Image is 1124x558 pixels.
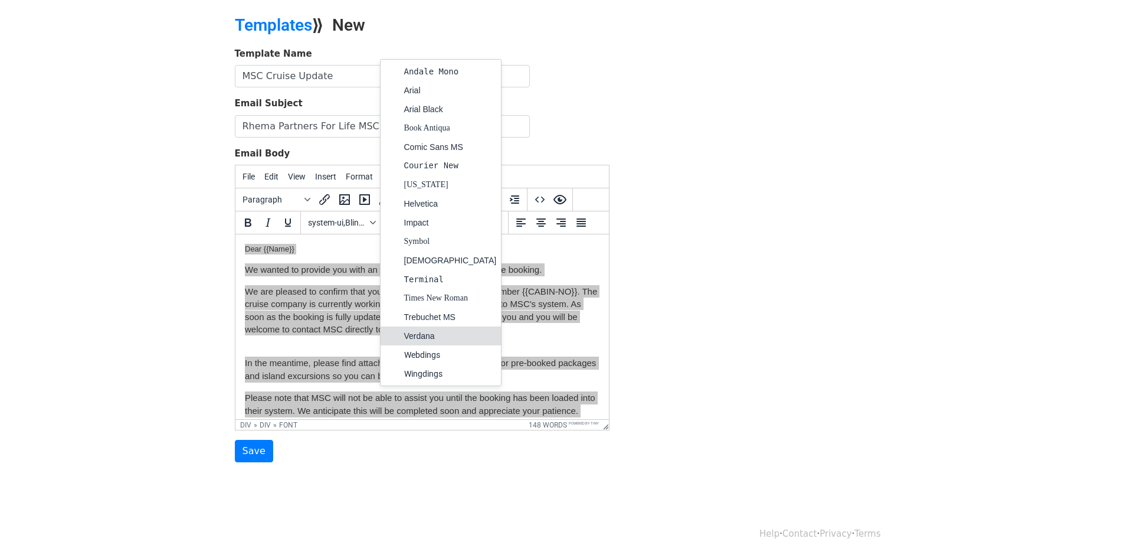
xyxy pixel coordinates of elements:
[381,156,502,175] div: Courier New
[551,213,571,233] button: Align right
[381,232,502,251] div: Symbol
[243,172,255,181] span: File
[599,420,609,430] div: Resize
[404,367,497,381] div: Wingdings
[381,175,502,194] div: Georgia
[404,348,497,362] div: Webdings
[404,253,497,267] div: [DEMOGRAPHIC_DATA]
[404,102,497,116] div: Arial Black
[381,138,502,156] div: Comic Sans MS
[381,345,502,364] div: Webdings
[404,329,497,343] div: Verdana
[531,213,551,233] button: Align center
[235,15,666,35] h2: ⟫ New
[260,421,271,429] div: div
[404,140,497,154] div: Comic Sans MS
[381,364,502,383] div: Wingdings
[243,195,300,204] span: Paragraph
[308,218,366,227] span: system-ui,BlinkMacSystemFont,-apple-system,Segoe UI,Roboto,Oxygen,Ubuntu,Cantarell,Fira Sans,Droi...
[404,83,497,97] div: Arial
[315,172,336,181] span: Insert
[375,190,395,210] button: Insert template
[550,190,570,210] button: Preview
[404,272,497,286] div: Terminal
[303,213,380,233] button: Fonts
[511,213,531,233] button: Align left
[335,190,355,210] button: Insert/edit image
[404,310,497,324] div: Trebuchet MS
[759,528,779,539] a: Help
[404,64,497,79] div: Andale Mono
[314,190,335,210] button: Insert/edit link
[404,234,497,249] div: Symbol
[235,234,609,419] iframe: Rich Text Area. Press ALT-0 for help.
[381,327,502,345] div: Verdana
[264,172,278,181] span: Edit
[854,528,880,539] a: Terms
[404,159,497,173] div: Courier New
[381,119,502,138] div: Book Antiqua
[530,190,550,210] button: Source code
[381,213,502,232] div: Impact
[346,172,373,181] span: Format
[529,421,567,429] button: 148 words
[240,421,251,429] div: div
[273,421,277,429] div: »
[381,308,502,327] div: Trebuchet MS
[381,194,502,213] div: Helvetica
[1065,501,1124,558] iframe: Chat Widget
[355,190,375,210] button: Insert/edit media
[381,289,502,308] div: Times New Roman
[381,81,502,100] div: Arial
[235,97,303,110] label: Email Subject
[782,528,817,539] a: Contact
[235,15,312,35] a: Templates
[381,251,502,270] div: Tahoma
[235,440,273,462] input: Save
[404,216,497,230] div: Impact
[571,213,591,233] button: Justify
[238,190,314,210] button: Blocks
[404,291,497,305] div: Times New Roman
[278,213,298,233] button: Underline
[235,47,312,61] label: Template Name
[254,421,257,429] div: »
[288,172,306,181] span: View
[381,100,502,119] div: Arial Black
[569,421,599,425] a: Powered by Tiny
[258,213,278,233] button: Italic
[235,147,290,161] label: Email Body
[404,121,497,135] div: Book Antiqua
[381,62,502,81] div: Andale Mono
[381,270,502,289] div: Terminal
[820,528,851,539] a: Privacy
[404,197,497,211] div: Helvetica
[404,178,497,192] div: [US_STATE]
[238,213,258,233] button: Bold
[279,421,297,429] div: font
[504,190,525,210] button: Increase indent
